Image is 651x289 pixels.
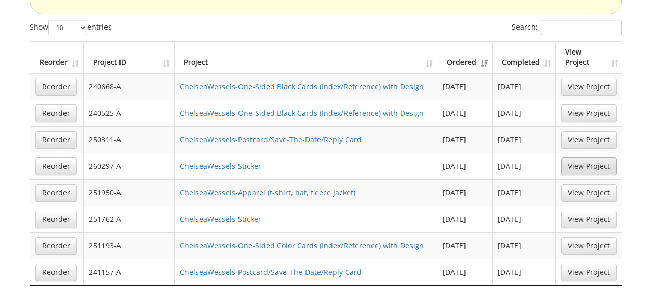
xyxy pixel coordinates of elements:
[493,42,556,73] th: Completed: activate to sort column ascending
[180,214,261,224] a: ChelseaWessels-Sticker
[493,232,556,259] td: [DATE]
[84,126,175,153] td: 250311-A
[35,237,77,255] a: Reorder
[30,42,84,73] th: Reorder: activate to sort column ascending
[561,131,617,149] a: View Project
[180,267,362,277] a: ChelseaWessels-Postcard/Save-The-Date/Reply Card
[180,82,424,91] a: ChelseaWessels-One-Sided Black Cards (Index/Reference) with Design
[512,20,622,35] label: Search:
[437,232,493,259] td: [DATE]
[84,206,175,232] td: 251762-A
[180,161,261,171] a: ChelseaWessels-Sticker
[84,179,175,206] td: 251950-A
[493,126,556,153] td: [DATE]
[541,20,622,35] input: Search:
[561,157,617,175] a: View Project
[30,20,112,35] label: Show entries
[437,42,493,73] th: Ordered: activate to sort column ascending
[437,206,493,232] td: [DATE]
[180,108,424,118] a: ChelseaWessels-One-Sided Black Cards (Index/Reference) with Design
[84,100,175,126] td: 240525-A
[437,100,493,126] td: [DATE]
[180,135,362,144] a: ChelseaWessels-Postcard/Save-The-Date/Reply Card
[175,42,437,73] th: Project: activate to sort column ascending
[561,184,617,202] a: View Project
[437,73,493,100] td: [DATE]
[561,237,617,255] a: View Project
[561,211,617,228] a: View Project
[437,153,493,179] td: [DATE]
[84,73,175,100] td: 240668-A
[556,42,622,73] th: View Project: activate to sort column ascending
[493,153,556,179] td: [DATE]
[35,211,77,228] a: Reorder
[493,73,556,100] td: [DATE]
[561,78,617,96] a: View Project
[84,153,175,179] td: 260297-A
[561,104,617,122] a: View Project
[84,259,175,285] td: 241157-A
[493,100,556,126] td: [DATE]
[437,126,493,153] td: [DATE]
[84,232,175,259] td: 251193-A
[180,241,424,251] a: ChelseaWessels-One-Sided Color Cards (Index/Reference) with Design
[493,259,556,285] td: [DATE]
[437,259,493,285] td: [DATE]
[48,20,87,35] select: Showentries
[561,264,617,281] a: View Project
[437,179,493,206] td: [DATE]
[180,188,355,198] a: ChelseaWessels-Apparel (t-shirt, hat, fleece jacket)
[84,42,175,73] th: Project ID: activate to sort column ascending
[493,179,556,206] td: [DATE]
[35,184,77,202] a: Reorder
[35,264,77,281] a: Reorder
[493,206,556,232] td: [DATE]
[35,131,77,149] a: Reorder
[35,78,77,96] a: Reorder
[35,157,77,175] a: Reorder
[35,104,77,122] a: Reorder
